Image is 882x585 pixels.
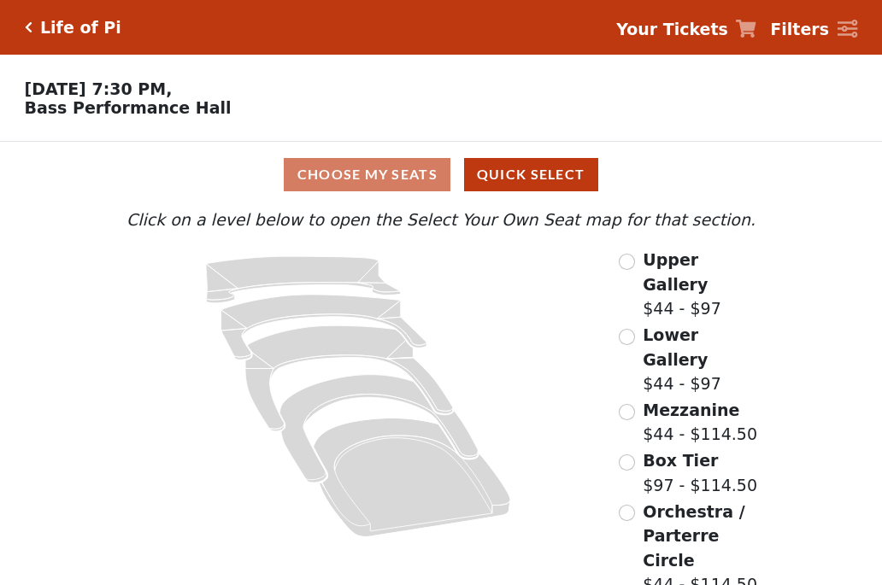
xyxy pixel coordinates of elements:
[616,17,756,42] a: Your Tickets
[643,448,757,497] label: $97 - $114.50
[25,21,32,33] a: Click here to go back to filters
[643,250,708,294] span: Upper Gallery
[643,325,708,369] span: Lower Gallery
[770,20,829,38] strong: Filters
[643,502,744,570] span: Orchestra / Parterre Circle
[616,20,728,38] strong: Your Tickets
[206,256,401,303] path: Upper Gallery - Seats Available: 311
[643,398,757,447] label: $44 - $114.50
[40,18,121,38] h5: Life of Pi
[770,17,857,42] a: Filters
[221,295,427,360] path: Lower Gallery - Seats Available: 53
[643,323,760,396] label: $44 - $97
[643,401,739,419] span: Mezzanine
[643,451,718,470] span: Box Tier
[122,208,760,232] p: Click on a level below to open the Select Your Own Seat map for that section.
[643,248,760,321] label: $44 - $97
[464,158,598,191] button: Quick Select
[314,418,511,537] path: Orchestra / Parterre Circle - Seats Available: 12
